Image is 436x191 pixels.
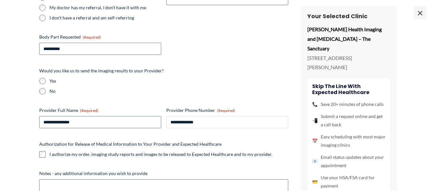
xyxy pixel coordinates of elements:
[307,12,390,20] h3: Your Selected Clinic
[312,153,386,170] li: Email status updates about your appointment
[39,170,288,177] label: Notes - any additional information you wish to provide
[312,178,318,186] span: 💳
[414,6,426,19] span: ×
[312,158,318,166] span: 📧
[39,107,161,114] label: Provider Full Name
[80,108,98,113] span: (Required)
[312,174,386,190] li: Use your HSA/FSA card for payment
[39,68,164,74] legend: Would you like us to send the imaging results to your Provider?
[49,78,288,84] label: Yes
[49,88,288,94] label: No
[312,137,318,145] span: 📅
[312,100,318,109] span: 📞
[49,151,272,158] label: I authorize my order, imaging study reports and images to be released to Expected Healthcare and ...
[39,34,161,40] label: Body Part Requested
[166,107,288,114] label: Provider Phone Number
[312,117,318,125] span: 📲
[49,4,161,11] label: My doctor has my referral, I don't have it with me
[83,35,101,40] span: (Required)
[49,15,161,21] label: I don't have a referral and am self-referring
[312,83,386,95] h4: Skip the line with Expected Healthcare
[307,53,390,72] p: [STREET_ADDRESS][PERSON_NAME]
[39,141,222,147] legend: Authorization for Release of Medical Information to Your Provider and Expected Healthcare
[312,133,386,150] li: Easy scheduling with most major imaging clinics
[312,113,386,129] li: Submit a request online and get a call back
[312,100,386,109] li: Save 20+ minutes of phone calls
[217,108,235,113] span: (Required)
[307,25,390,53] p: [PERSON_NAME] Health Imaging and [MEDICAL_DATA] – The Sanctuary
